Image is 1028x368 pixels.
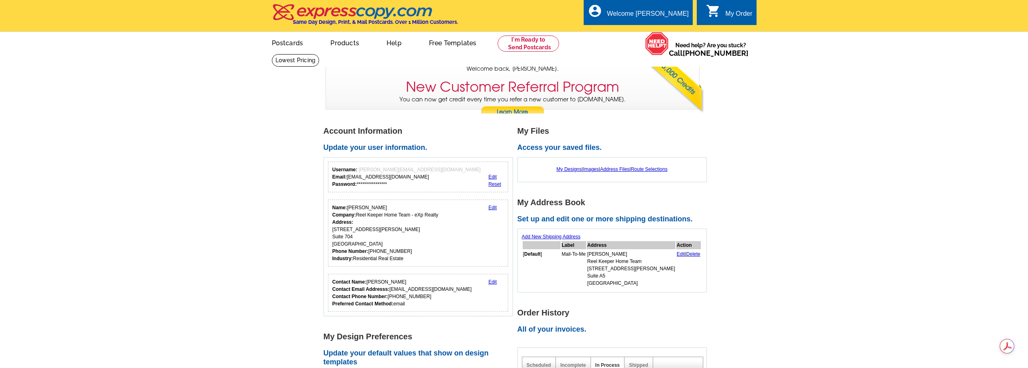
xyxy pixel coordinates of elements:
[324,143,517,152] h2: Update your user information.
[374,33,414,52] a: Help
[683,49,748,57] a: [PHONE_NUMBER]
[631,166,668,172] a: Route Selections
[272,10,458,25] a: Same Day Design, Print, & Mail Postcards. Over 1 Million Customers.
[725,10,753,21] div: My Order
[324,127,517,135] h1: Account Information
[706,4,721,18] i: shopping_cart
[481,106,544,118] a: Learn More
[561,250,586,287] td: Mail-To-Me
[583,166,599,172] a: Images
[488,174,497,180] a: Edit
[416,33,490,52] a: Free Templates
[332,294,388,299] strong: Contact Phone Number:
[517,215,711,224] h2: Set up and edit one or more shipping destinations.
[328,162,509,192] div: Your login information.
[332,301,393,307] strong: Preferred Contact Method:
[706,9,753,19] a: shopping_cart My Order
[488,205,497,210] a: Edit
[517,198,711,207] h1: My Address Book
[488,279,497,285] a: Edit
[523,250,561,287] td: [ ]
[527,362,551,368] a: Scheduled
[328,200,509,267] div: Your personal details.
[587,241,675,249] th: Address
[587,250,675,287] td: [PERSON_NAME] Reel Keeper Home Team [STREET_ADDRESS][PERSON_NAME] Suite A5 [GEOGRAPHIC_DATA]
[332,279,367,285] strong: Contact Name:
[645,32,669,55] img: help
[588,4,602,18] i: account_circle
[669,49,748,57] span: Call
[467,65,559,73] span: Welcome back, [PERSON_NAME].
[332,205,347,210] strong: Name:
[332,248,368,254] strong: Phone Number:
[324,349,517,366] h2: Update your default values that show on design templates
[359,167,481,172] span: [PERSON_NAME][EMAIL_ADDRESS][DOMAIN_NAME]
[524,251,541,257] b: Default
[332,219,353,225] strong: Address:
[595,362,620,368] a: In Process
[324,332,517,341] h1: My Design Preferences
[607,10,689,21] div: Welcome [PERSON_NAME]
[669,41,753,57] span: Need help? Are you stuck?
[326,95,699,118] p: You can now get credit every time you refer a new customer to [DOMAIN_NAME].
[332,286,390,292] strong: Contact Email Addresss:
[332,256,353,261] strong: Industry:
[517,325,711,334] h2: All of your invoices.
[332,167,357,172] strong: Username:
[328,274,509,312] div: Who should we contact regarding order issues?
[517,309,711,317] h1: Order History
[522,162,702,177] div: | | |
[488,181,501,187] a: Reset
[677,251,685,257] a: Edit
[676,250,701,287] td: |
[293,19,458,25] h4: Same Day Design, Print, & Mail Postcards. Over 1 Million Customers.
[561,241,586,249] th: Label
[517,127,711,135] h1: My Files
[676,241,701,249] th: Action
[517,143,711,152] h2: Access your saved files.
[332,181,357,187] strong: Password:
[406,79,619,95] h3: New Customer Referral Program
[557,166,582,172] a: My Designs
[522,234,580,240] a: Add New Shipping Address
[600,166,630,172] a: Address Files
[259,33,316,52] a: Postcards
[332,278,472,307] div: [PERSON_NAME] [EMAIL_ADDRESS][DOMAIN_NAME] [PHONE_NUMBER] email
[332,212,356,218] strong: Company:
[629,362,648,368] a: Shipped
[332,204,439,262] div: [PERSON_NAME] Reel Keeper Home Team - eXp Realty [STREET_ADDRESS][PERSON_NAME] Suite 704 [GEOGRAP...
[317,33,372,52] a: Products
[332,174,347,180] strong: Email:
[560,362,586,368] a: Incomplete
[686,251,700,257] a: Delete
